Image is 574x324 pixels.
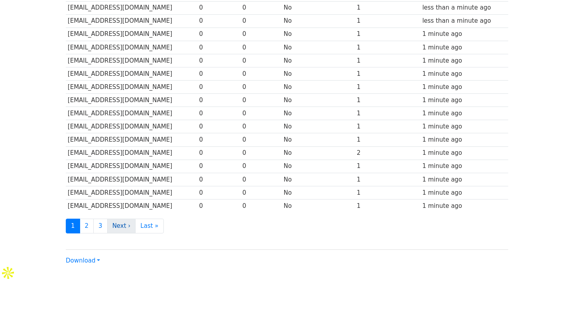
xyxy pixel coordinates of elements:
td: [EMAIL_ADDRESS][DOMAIN_NAME] [66,160,197,173]
td: 0 [240,133,281,146]
td: 1 minute ago [421,107,508,120]
td: 1 [355,41,420,54]
td: [EMAIL_ADDRESS][DOMAIN_NAME] [66,173,197,186]
td: 1 minute ago [421,94,508,107]
td: 1 minute ago [421,28,508,41]
td: 0 [240,199,281,212]
td: 1 [355,1,420,14]
td: No [282,146,355,160]
a: Download [66,257,100,264]
td: 0 [197,67,241,80]
td: [EMAIL_ADDRESS][DOMAIN_NAME] [66,14,197,28]
td: No [282,81,355,94]
td: 0 [240,1,281,14]
td: 1 minute ago [421,199,508,212]
td: 1 minute ago [421,54,508,67]
td: 0 [197,81,241,94]
td: 0 [197,173,241,186]
td: 0 [240,120,281,133]
td: less than a minute ago [421,14,508,28]
iframe: Chat Widget [534,286,574,324]
td: 0 [240,107,281,120]
td: 1 [355,81,420,94]
td: 1 minute ago [421,67,508,80]
td: 0 [197,28,241,41]
td: No [282,133,355,146]
td: 0 [197,133,241,146]
td: [EMAIL_ADDRESS][DOMAIN_NAME] [66,81,197,94]
td: [EMAIL_ADDRESS][DOMAIN_NAME] [66,94,197,107]
td: 1 [355,199,420,212]
td: 1 minute ago [421,81,508,94]
a: Last » [135,219,163,233]
td: No [282,107,355,120]
td: 1 [355,173,420,186]
a: Next › [107,219,136,233]
a: 2 [80,219,94,233]
td: 1 [355,94,420,107]
td: 0 [240,146,281,160]
td: No [282,54,355,67]
td: No [282,160,355,173]
td: 0 [240,14,281,28]
td: 0 [240,81,281,94]
td: 1 [355,120,420,133]
td: 0 [240,160,281,173]
td: 0 [240,186,281,199]
td: 0 [240,67,281,80]
td: 0 [240,173,281,186]
td: 1 [355,107,420,120]
td: No [282,199,355,212]
td: 1 minute ago [421,146,508,160]
td: 1 minute ago [421,41,508,54]
td: [EMAIL_ADDRESS][DOMAIN_NAME] [66,199,197,212]
td: 1 [355,186,420,199]
td: [EMAIL_ADDRESS][DOMAIN_NAME] [66,28,197,41]
td: 1 [355,160,420,173]
td: [EMAIL_ADDRESS][DOMAIN_NAME] [66,41,197,54]
td: 0 [197,14,241,28]
td: 0 [240,41,281,54]
td: [EMAIL_ADDRESS][DOMAIN_NAME] [66,1,197,14]
td: 0 [197,41,241,54]
td: 1 minute ago [421,186,508,199]
td: 1 minute ago [421,160,508,173]
td: 1 [355,67,420,80]
td: No [282,67,355,80]
td: No [282,120,355,133]
td: 2 [355,146,420,160]
td: No [282,173,355,186]
td: less than a minute ago [421,1,508,14]
td: [EMAIL_ADDRESS][DOMAIN_NAME] [66,120,197,133]
td: 0 [197,146,241,160]
td: 1 [355,28,420,41]
a: 3 [93,219,108,233]
td: 0 [197,199,241,212]
td: [EMAIL_ADDRESS][DOMAIN_NAME] [66,67,197,80]
td: 0 [197,107,241,120]
td: No [282,28,355,41]
td: No [282,94,355,107]
td: [EMAIL_ADDRESS][DOMAIN_NAME] [66,146,197,160]
td: 0 [197,1,241,14]
td: 1 minute ago [421,120,508,133]
td: [EMAIL_ADDRESS][DOMAIN_NAME] [66,133,197,146]
td: [EMAIL_ADDRESS][DOMAIN_NAME] [66,54,197,67]
td: 0 [240,28,281,41]
td: 1 [355,133,420,146]
td: No [282,1,355,14]
td: [EMAIL_ADDRESS][DOMAIN_NAME] [66,186,197,199]
td: [EMAIL_ADDRESS][DOMAIN_NAME] [66,107,197,120]
td: 0 [197,160,241,173]
td: 1 minute ago [421,133,508,146]
td: 1 minute ago [421,173,508,186]
td: 1 [355,54,420,67]
td: 0 [197,120,241,133]
td: No [282,186,355,199]
td: 1 [355,14,420,28]
td: No [282,14,355,28]
td: 0 [240,94,281,107]
td: No [282,41,355,54]
td: 0 [197,94,241,107]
